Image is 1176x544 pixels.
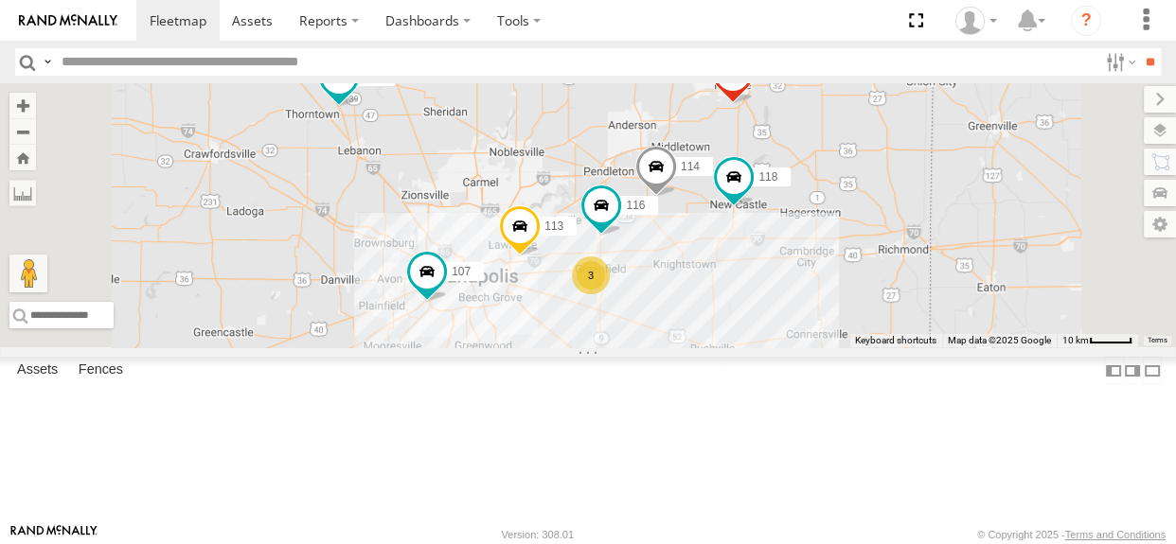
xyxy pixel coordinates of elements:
[948,335,1051,345] span: Map data ©2025 Google
[949,7,1004,35] div: Brandon Hickerson
[69,358,133,384] label: Fences
[19,14,117,27] img: rand-logo.svg
[544,219,563,233] span: 113
[572,256,610,294] div: 3
[1144,211,1176,237] label: Map Settings
[9,93,36,118] button: Zoom in
[9,254,47,292] button: Drag Pegman onto the map to open Street View
[1148,337,1167,344] a: Terms (opens in new tab)
[1098,48,1139,76] label: Search Filter Options
[1062,335,1089,345] span: 10 km
[1104,357,1123,384] label: Dock Summary Table to the Left
[1123,357,1142,384] label: Dock Summary Table to the Right
[1143,357,1162,384] label: Hide Summary Table
[1071,6,1101,36] i: ?
[9,180,36,206] label: Measure
[626,199,645,212] span: 116
[9,145,36,170] button: Zoom Home
[977,529,1166,540] div: © Copyright 2025 -
[681,160,700,173] span: 114
[8,358,67,384] label: Assets
[9,118,36,145] button: Zoom out
[855,334,936,347] button: Keyboard shortcuts
[1057,334,1138,347] button: Map Scale: 10 km per 42 pixels
[40,48,55,76] label: Search Query
[502,529,574,540] div: Version: 308.01
[10,525,98,544] a: Visit our Website
[452,265,471,278] span: 107
[1065,529,1166,540] a: Terms and Conditions
[758,169,777,183] span: 118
